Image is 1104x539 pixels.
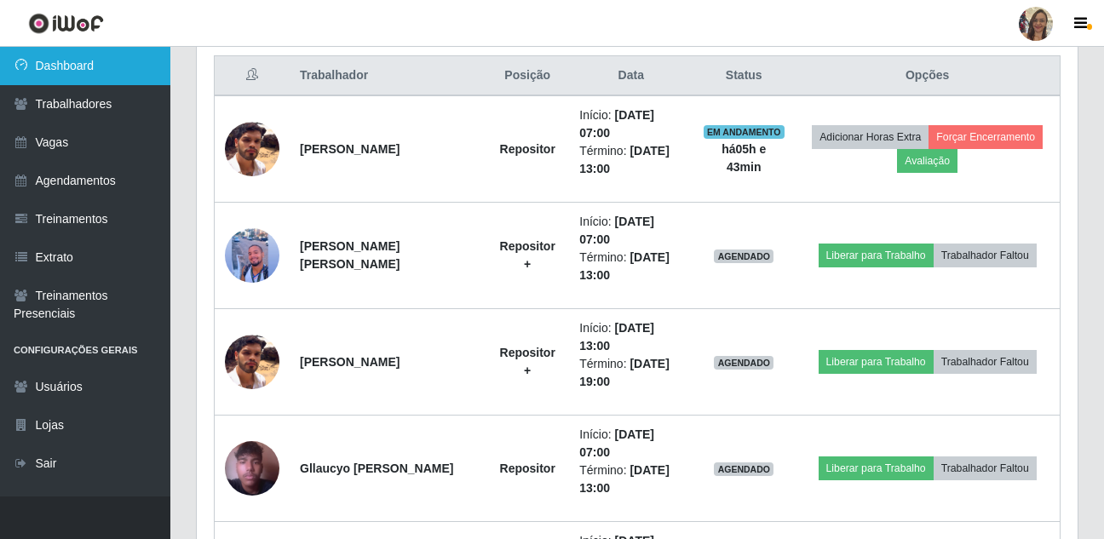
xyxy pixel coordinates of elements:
li: Término: [579,355,682,391]
th: Posição [486,56,569,96]
time: [DATE] 13:00 [579,321,654,353]
img: 1731427400003.jpeg [225,224,279,288]
span: AGENDADO [714,462,773,476]
img: CoreUI Logo [28,13,104,34]
img: 1734717801679.jpeg [225,122,279,176]
button: Liberar para Trabalho [819,456,934,480]
strong: Gllaucyo [PERSON_NAME] [300,462,453,475]
li: Término: [579,462,682,497]
button: Avaliação [897,149,957,173]
span: AGENDADO [714,249,773,263]
strong: [PERSON_NAME] [300,142,400,156]
img: 1734717801679.jpeg [225,335,279,389]
strong: Repositor [500,462,555,475]
strong: Repositor + [500,239,555,271]
strong: [PERSON_NAME] [PERSON_NAME] [300,239,400,271]
button: Liberar para Trabalho [819,244,934,267]
button: Liberar para Trabalho [819,350,934,374]
span: AGENDADO [714,356,773,370]
time: [DATE] 07:00 [579,215,654,246]
button: Trabalhador Faltou [934,350,1037,374]
strong: Repositor + [500,346,555,377]
li: Início: [579,319,682,355]
button: Forçar Encerramento [929,125,1043,149]
th: Opções [795,56,1060,96]
th: Status [693,56,795,96]
strong: [PERSON_NAME] [300,355,400,369]
li: Término: [579,249,682,284]
button: Adicionar Horas Extra [812,125,929,149]
li: Início: [579,213,682,249]
li: Início: [579,426,682,462]
strong: há 05 h e 43 min [722,142,766,174]
span: EM ANDAMENTO [704,125,785,139]
button: Trabalhador Faltou [934,244,1037,267]
img: 1750804753278.jpeg [225,420,279,517]
th: Data [569,56,693,96]
th: Trabalhador [290,56,486,96]
li: Término: [579,142,682,178]
strong: Repositor [500,142,555,156]
button: Trabalhador Faltou [934,456,1037,480]
li: Início: [579,106,682,142]
time: [DATE] 07:00 [579,108,654,140]
time: [DATE] 07:00 [579,427,654,459]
